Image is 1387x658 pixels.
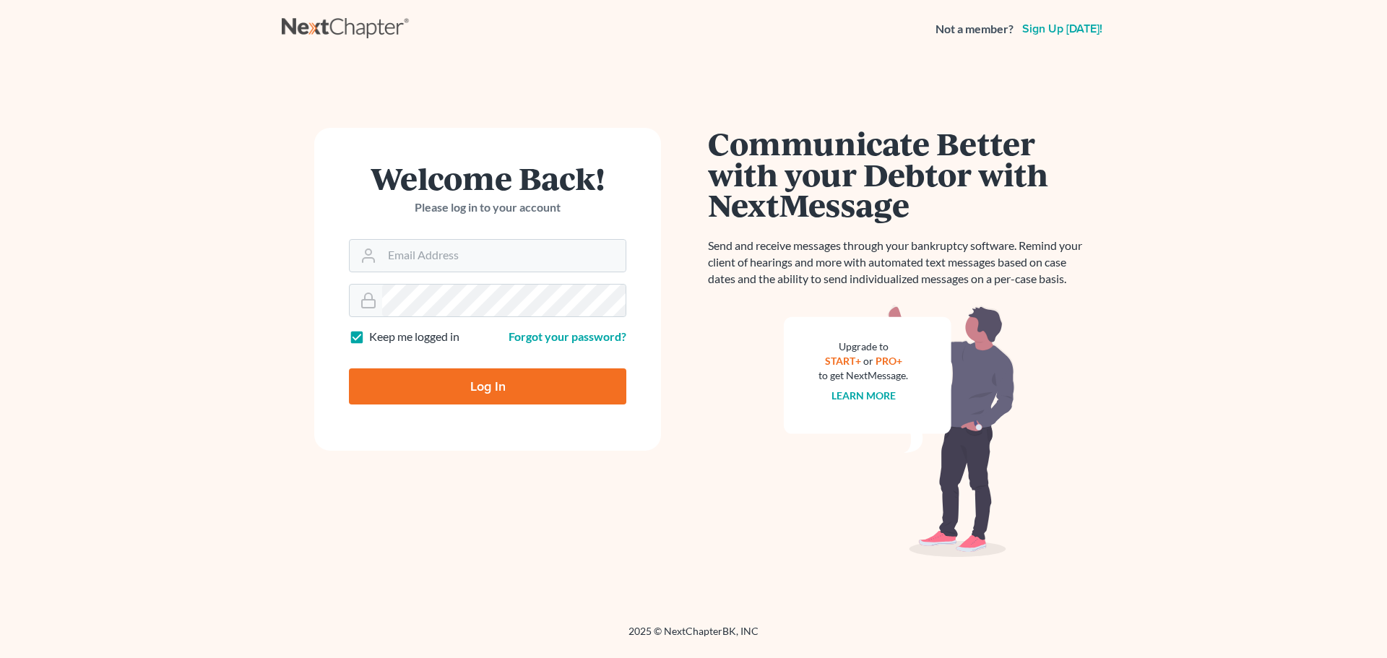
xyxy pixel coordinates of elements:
[708,128,1091,220] h1: Communicate Better with your Debtor with NextMessage
[282,624,1105,650] div: 2025 © NextChapterBK, INC
[825,355,861,367] a: START+
[863,355,873,367] span: or
[936,21,1014,38] strong: Not a member?
[349,199,626,216] p: Please log in to your account
[382,240,626,272] input: Email Address
[818,339,908,354] div: Upgrade to
[369,329,459,345] label: Keep me logged in
[876,355,902,367] a: PRO+
[349,163,626,194] h1: Welcome Back!
[349,368,626,404] input: Log In
[784,305,1015,558] img: nextmessage_bg-59042aed3d76b12b5cd301f8e5b87938c9018125f34e5fa2b7a6b67550977c72.svg
[509,329,626,343] a: Forgot your password?
[818,368,908,383] div: to get NextMessage.
[831,389,896,402] a: Learn more
[1019,23,1105,35] a: Sign up [DATE]!
[708,238,1091,287] p: Send and receive messages through your bankruptcy software. Remind your client of hearings and mo...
